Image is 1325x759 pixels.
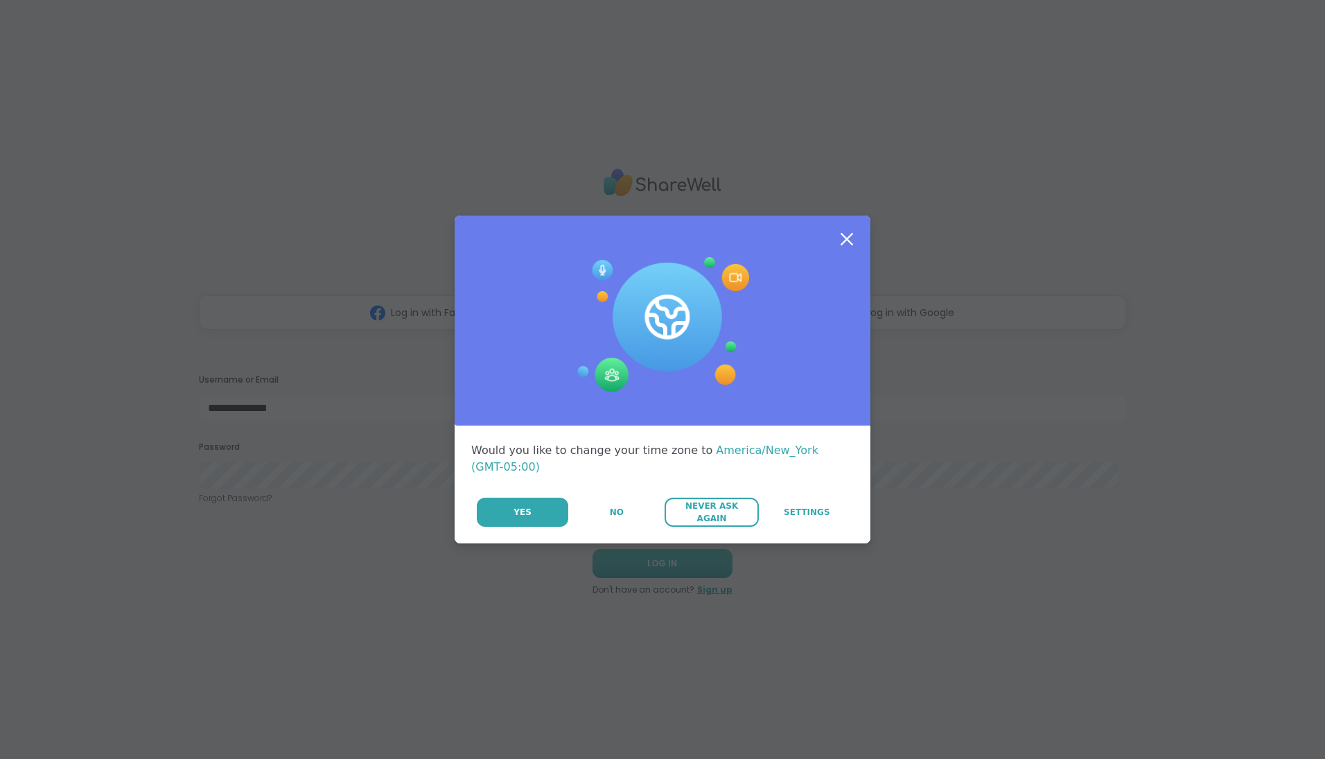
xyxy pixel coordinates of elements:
span: No [610,506,624,518]
button: Yes [477,498,568,527]
a: Settings [760,498,854,527]
span: Yes [514,506,532,518]
span: America/New_York (GMT-05:00) [471,444,818,473]
img: Session Experience [576,257,749,393]
button: Never Ask Again [665,498,758,527]
span: Settings [784,506,830,518]
div: Would you like to change your time zone to [471,442,854,476]
button: No [570,498,663,527]
span: Never Ask Again [672,500,751,525]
